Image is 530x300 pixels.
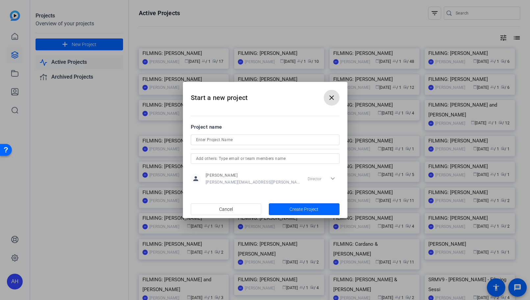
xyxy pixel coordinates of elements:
button: Create Project [269,203,340,215]
mat-icon: person [191,174,201,184]
span: [PERSON_NAME] [206,173,300,178]
span: Create Project [290,206,318,213]
input: Enter Project Name [196,136,334,144]
span: Cancel [219,203,233,215]
input: Add others: Type email or team members name [196,155,334,162]
span: [PERSON_NAME][EMAIL_ADDRESS][PERSON_NAME][DOMAIN_NAME] [206,180,300,185]
mat-icon: close [328,94,336,102]
div: Project name [191,123,340,131]
h2: Start a new project [183,82,347,109]
button: Cancel [191,203,262,215]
